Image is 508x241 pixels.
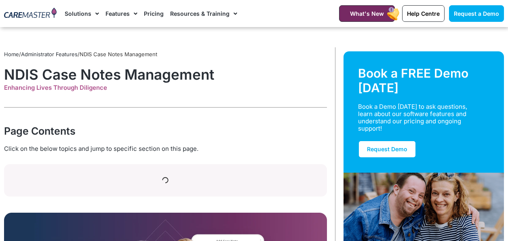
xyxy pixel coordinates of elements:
[449,5,504,22] a: Request a Demo
[4,66,327,83] h1: NDIS Case Notes Management
[350,10,384,17] span: What's New
[454,10,499,17] span: Request a Demo
[21,51,78,57] a: Administrator Features
[358,103,481,132] div: Book a Demo [DATE] to ask questions, learn about our software features and understand our pricing...
[4,51,19,57] a: Home
[4,51,157,57] span: / /
[4,144,327,153] div: Click on the below topics and jump to specific section on this page.
[367,146,407,152] span: Request Demo
[80,51,157,57] span: NDIS Case Notes Management
[407,10,440,17] span: Help Centre
[4,124,327,138] div: Page Contents
[402,5,445,22] a: Help Centre
[4,84,327,91] div: Enhancing Lives Through Diligence
[339,5,395,22] a: What's New
[358,140,416,158] a: Request Demo
[4,8,57,19] img: CareMaster Logo
[358,66,489,95] div: Book a FREE Demo [DATE]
